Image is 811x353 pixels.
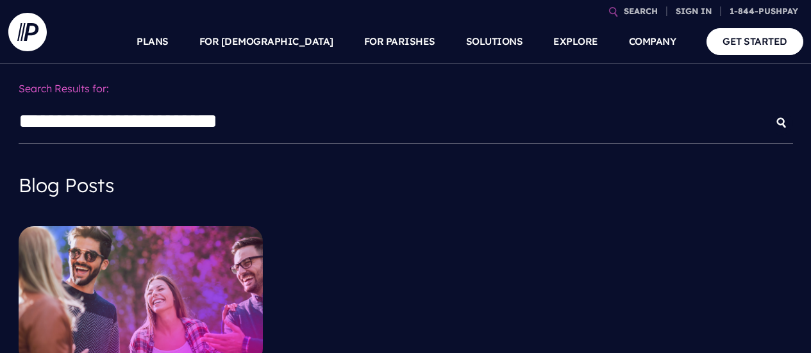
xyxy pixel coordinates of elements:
a: FOR PARISHES [364,19,435,64]
a: COMPANY [629,19,676,64]
h4: Blog Posts [19,165,793,206]
a: GET STARTED [706,28,803,54]
a: FOR [DEMOGRAPHIC_DATA] [199,19,333,64]
a: EXPLORE [553,19,598,64]
a: PLANS [137,19,169,64]
p: Search Results for: [19,74,793,103]
a: SOLUTIONS [466,19,523,64]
